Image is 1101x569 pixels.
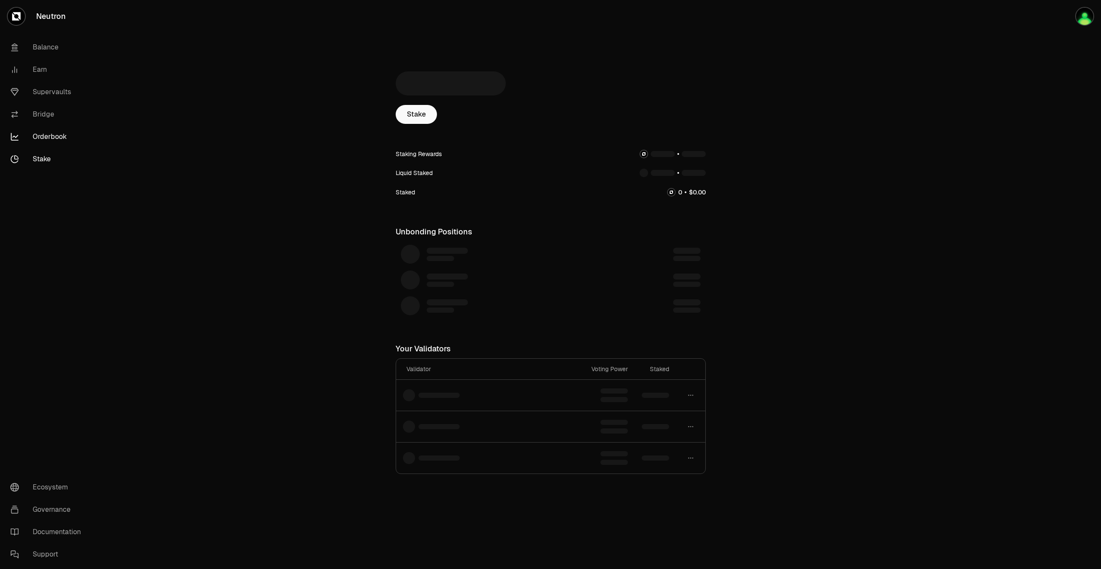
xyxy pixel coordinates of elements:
a: Bridge [3,103,93,126]
img: portefeuilleterra [1076,8,1093,25]
th: Voting Power [584,359,635,380]
a: Balance [3,36,93,58]
a: Earn [3,58,93,81]
div: Unbonding Positions [396,222,706,241]
a: Governance [3,498,93,521]
a: Support [3,543,93,566]
a: Ecosystem [3,476,93,498]
div: Staked [396,188,415,197]
img: NTRN Logo [640,151,647,157]
a: Documentation [3,521,93,543]
div: Staked [642,365,669,373]
a: Supervaults [3,81,93,103]
div: Staking Rewards [396,150,442,158]
div: Your Validators [396,339,706,358]
a: Orderbook [3,126,93,148]
div: Liquid Staked [396,169,433,177]
img: NTRN Logo [668,189,675,196]
a: Stake [3,148,93,170]
th: Validator [396,359,584,380]
a: Stake [396,105,437,124]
